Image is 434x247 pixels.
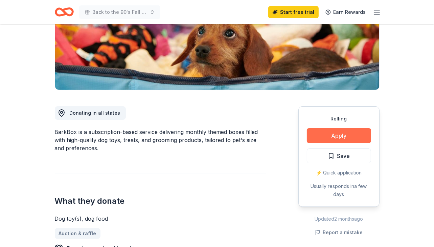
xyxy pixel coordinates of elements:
[70,110,120,116] span: Donating in all states
[55,215,266,223] div: Dog toy(s), dog food
[315,228,363,237] button: Report a mistake
[268,6,319,18] a: Start free trial
[298,215,380,223] div: Updated 2 months ago
[307,148,371,163] button: Save
[321,6,370,18] a: Earn Rewards
[307,115,371,123] div: Rolling
[79,5,160,19] button: Back to the 90's Fall Festival
[55,4,74,20] a: Home
[55,128,266,152] div: BarkBox is a subscription-based service delivering monthly themed boxes filled with high-quality ...
[93,8,147,16] span: Back to the 90's Fall Festival
[307,182,371,198] div: Usually responds in a few days
[307,169,371,177] div: ⚡️ Quick application
[307,128,371,143] button: Apply
[55,196,266,207] h2: What they donate
[55,228,100,239] a: Auction & raffle
[337,152,350,160] span: Save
